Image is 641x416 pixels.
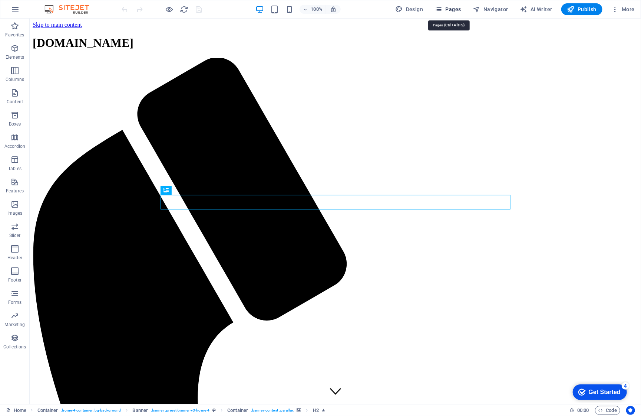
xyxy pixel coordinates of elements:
p: Elements [6,54,24,60]
p: Favorites [5,32,24,38]
i: This element contains a background [297,408,301,412]
button: Navigator [470,3,511,15]
p: Marketing [4,322,25,328]
button: Pages [432,3,464,15]
span: Click to select. Double-click to edit [133,406,148,415]
p: Boxes [9,121,21,127]
div: Design (Ctrl+Alt+Y) [393,3,426,15]
h6: 100% [311,5,323,14]
h6: Session time [569,406,589,415]
span: 00 00 [577,406,589,415]
a: Click to cancel selection. Double-click to open Pages [6,406,26,415]
button: More [608,3,638,15]
p: Forms [8,299,22,305]
button: AI Writer [517,3,555,15]
p: Accordion [4,143,25,149]
span: Click to select. Double-click to edit [37,406,58,415]
button: Usercentrics [626,406,635,415]
span: Click to select. Double-click to edit [227,406,248,415]
span: . banner-content .parallax [251,406,294,415]
span: More [611,6,635,13]
span: Pages [435,6,461,13]
nav: breadcrumb [37,406,325,415]
button: reload [180,5,189,14]
span: . home-4-container .bg-background [61,406,121,415]
button: Design [393,3,426,15]
p: Footer [8,277,22,283]
button: 100% [300,5,326,14]
p: Columns [6,77,24,82]
a: Skip to main content [3,3,52,9]
button: Code [595,406,620,415]
p: Header [7,255,22,261]
img: Editor Logo [43,5,98,14]
span: Design [396,6,423,13]
p: Features [6,188,24,194]
p: Tables [8,166,22,172]
span: AI Writer [520,6,552,13]
div: Get Started 4 items remaining, 20% complete [6,4,60,19]
div: Get Started [22,8,54,15]
i: Reload page [180,5,189,14]
div: 4 [55,1,62,9]
p: Content [7,99,23,105]
p: Collections [3,344,26,350]
i: On resize automatically adjust zoom level to fit chosen device. [330,6,337,13]
span: : [582,407,584,413]
p: Slider [9,233,21,238]
button: Click here to leave preview mode and continue editing [165,5,174,14]
span: . banner .preset-banner-v3-home-4 [151,406,209,415]
i: This element is a customizable preset [212,408,216,412]
p: Images [7,210,23,216]
i: Element contains an animation [322,408,325,412]
span: Navigator [473,6,508,13]
button: Publish [561,3,602,15]
span: Code [598,406,617,415]
span: Click to select. Double-click to edit [313,406,319,415]
span: Publish [567,6,597,13]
